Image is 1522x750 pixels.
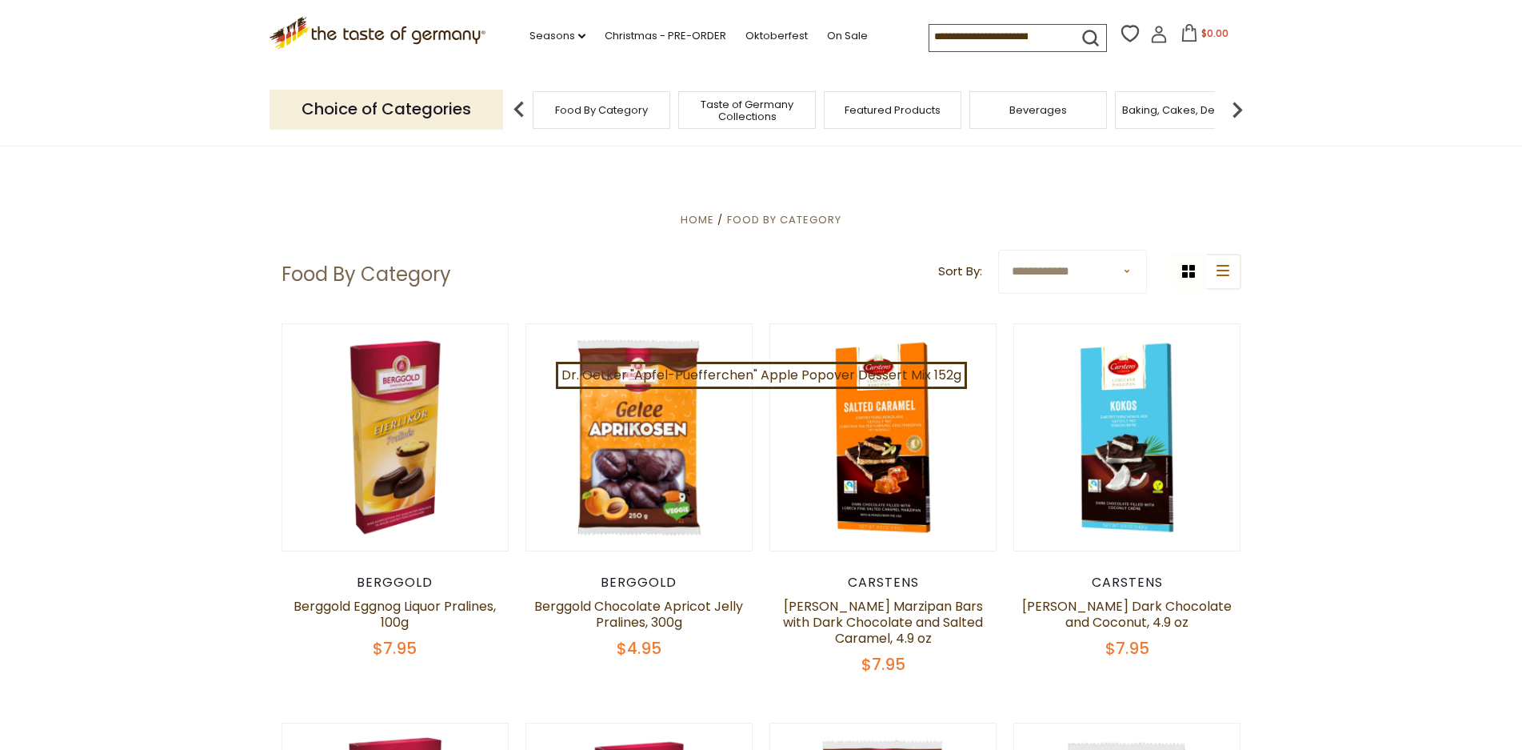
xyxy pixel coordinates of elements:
a: [PERSON_NAME] Marzipan Bars with Dark Chocolate and Salted Caramel, 4.9 oz [783,597,983,648]
img: Carstens Luebecker Marzipan Bars with Dark Chocolate and Salted Caramel, 4.9 oz [770,324,997,551]
div: Berggold [525,575,753,591]
img: previous arrow [503,94,535,126]
a: Seasons [529,27,585,45]
img: next arrow [1221,94,1253,126]
a: Food By Category [727,212,841,227]
a: Dr. Oetker "Apfel-Puefferchen" Apple Popover Dessert Mix 152g [556,362,967,389]
span: $7.95 [373,637,417,660]
span: $7.95 [861,653,905,676]
a: Berggold Eggnog Liquor Pralines, 100g [294,597,496,632]
a: Food By Category [555,104,648,116]
a: On Sale [827,27,868,45]
span: $0.00 [1201,26,1228,40]
span: $7.95 [1105,637,1149,660]
a: Baking, Cakes, Desserts [1122,104,1246,116]
a: [PERSON_NAME] Dark Chocolate and Coconut, 4.9 oz [1022,597,1232,632]
div: Carstens [1013,575,1241,591]
div: Berggold [282,575,509,591]
img: Berggold Eggnog Liquor Pralines, 100g [282,324,509,551]
button: $0.00 [1171,24,1239,48]
a: Beverages [1009,104,1067,116]
a: Taste of Germany Collections [683,98,811,122]
div: Carstens [769,575,997,591]
a: Oktoberfest [745,27,808,45]
a: Berggold Chocolate Apricot Jelly Pralines, 300g [534,597,743,632]
img: Carstens Luebecker Dark Chocolate and Coconut, 4.9 oz [1014,324,1240,551]
a: Christmas - PRE-ORDER [605,27,726,45]
h1: Food By Category [282,263,451,287]
a: Home [681,212,714,227]
p: Choice of Categories [270,90,503,129]
span: $4.95 [617,637,661,660]
label: Sort By: [938,262,982,282]
img: Berggold Chocolate Apricot Jelly Pralines, 300g [526,324,753,551]
a: Featured Products [845,104,941,116]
